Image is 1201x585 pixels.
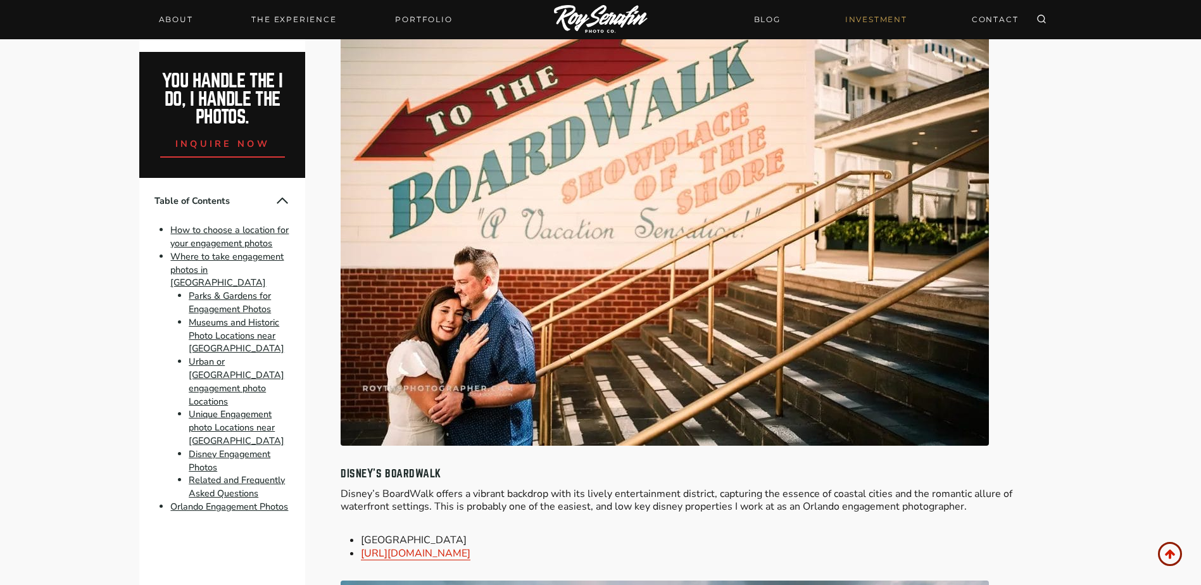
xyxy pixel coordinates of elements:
[341,466,1061,482] h4: Disney’s Boardwalk
[244,11,344,28] a: THE EXPERIENCE
[1033,11,1050,28] button: View Search Form
[746,8,788,30] a: BLOG
[361,546,470,560] a: [URL][DOMAIN_NAME]
[154,194,275,208] span: Table of Contents
[139,178,305,529] nav: Table of Contents
[838,8,915,30] a: INVESTMENT
[387,11,460,28] a: Portfolio
[1158,542,1182,566] a: Scroll to top
[746,8,1026,30] nav: Secondary Navigation
[151,11,201,28] a: About
[170,500,288,513] a: Orlando Engagement Photos
[189,474,285,500] a: Related and Frequently Asked Questions
[341,487,1061,514] p: Disney’s BoardWalk offers a vibrant backdrop with its lively entertainment district, capturing th...
[189,355,284,407] a: Urban or [GEOGRAPHIC_DATA] engagement photo Locations
[189,448,270,474] a: Disney Engagement Photos
[964,8,1026,30] a: CONTACT
[189,316,284,355] a: Museums and Historic Photo Locations near [GEOGRAPHIC_DATA]
[275,193,290,208] button: Collapse Table of Contents
[170,250,284,289] a: Where to take engagement photos in [GEOGRAPHIC_DATA]
[170,223,289,249] a: How to choose a location for your engagement photos
[554,5,648,35] img: Logo of Roy Serafin Photo Co., featuring stylized text in white on a light background, representi...
[189,408,284,448] a: Unique Engagement photo Locations near [GEOGRAPHIC_DATA]
[361,534,1061,547] li: [GEOGRAPHIC_DATA]
[189,289,271,315] a: Parks & Gardens for Engagement Photos
[151,11,460,28] nav: Primary Navigation
[153,72,292,127] h2: You handle the i do, I handle the photos.
[341,13,989,446] img: 20+ Unique Orlando Engagement Photo Locations 13
[175,137,270,150] span: inquire now
[160,127,286,158] a: inquire now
